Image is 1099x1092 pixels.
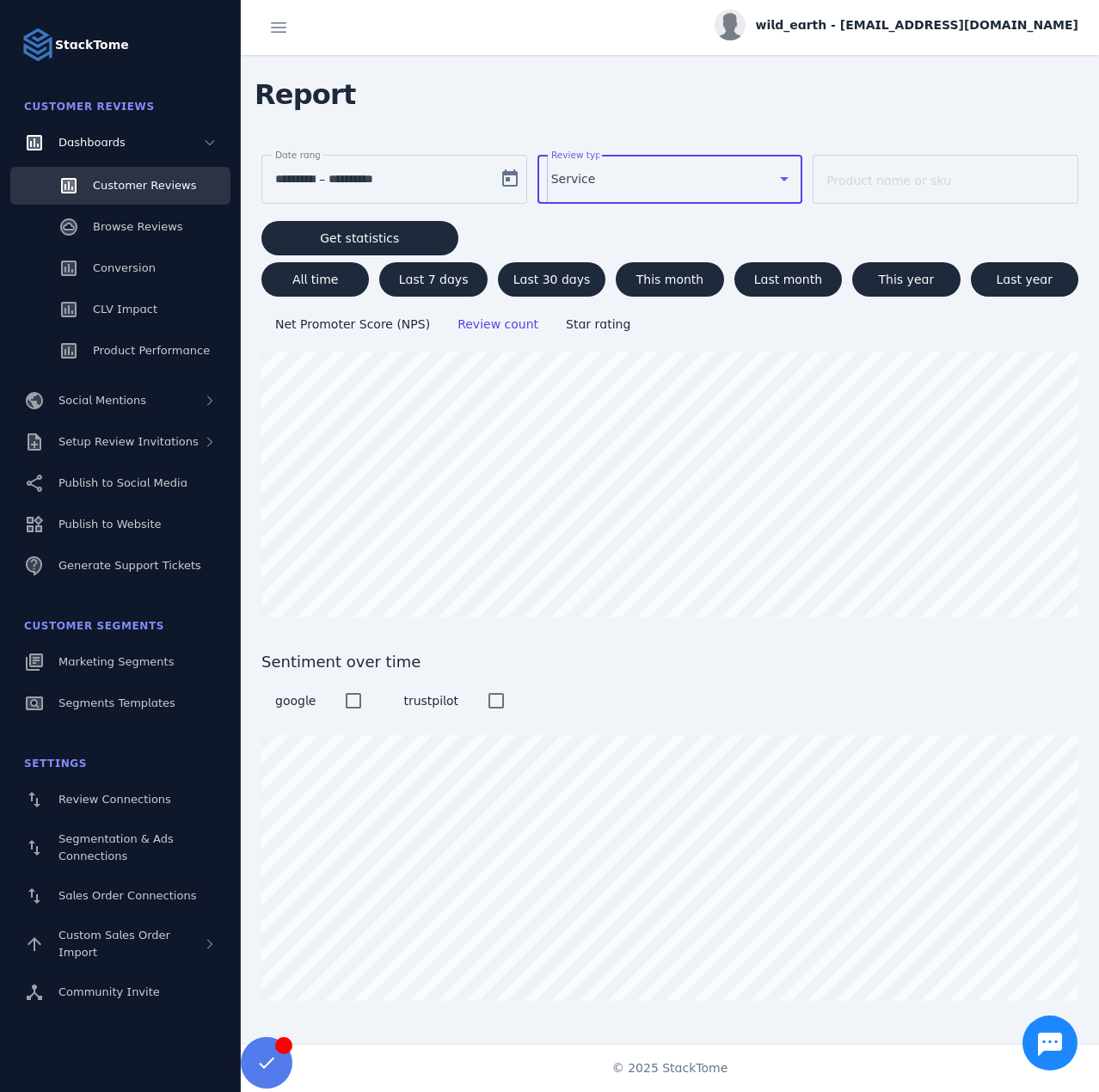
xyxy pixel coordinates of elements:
[612,1059,728,1077] span: © 2025 StackTome
[754,273,822,285] span: Last month
[551,169,596,189] span: Service
[379,262,487,297] button: Last 7 days
[24,620,164,632] span: Customer Segments
[58,559,201,572] span: Generate Support Tickets
[10,249,230,287] a: Conversion
[93,344,210,357] span: Product Performance
[10,208,230,246] a: Browse Reviews
[21,28,55,62] img: Logo image
[58,696,175,709] span: Segments Templates
[756,16,1078,34] span: wild_earth - [EMAIL_ADDRESS][DOMAIN_NAME]
[715,9,1078,40] button: wild_earth - [EMAIL_ADDRESS][DOMAIN_NAME]
[261,221,458,255] button: Get statistics
[319,169,325,189] span: –
[58,435,199,448] span: Setup Review Invitations
[498,262,605,297] button: Last 30 days
[58,518,161,531] span: Publish to Website
[93,179,196,192] span: Customer Reviews
[275,150,326,160] mat-label: Date range
[616,262,723,297] button: This month
[457,317,538,331] span: Review count
[10,547,230,585] a: Generate Support Tickets
[399,273,469,285] span: Last 7 days
[493,162,527,196] button: Open calendar
[879,273,935,285] span: This year
[852,262,960,297] button: This year
[93,303,157,316] span: CLV Impact
[275,694,316,708] span: google
[93,220,183,233] span: Browse Reviews
[715,9,746,40] img: profile.jpg
[55,36,129,54] strong: StackTome
[24,101,155,113] span: Customer Reviews
[24,758,87,770] span: Settings
[58,655,174,668] span: Marketing Segments
[10,781,230,819] a: Review Connections
[58,793,171,806] span: Review Connections
[10,822,230,874] a: Segmentation & Ads Connections
[403,694,458,708] span: trustpilot
[826,174,951,187] mat-label: Product name or sku
[10,464,230,502] a: Publish to Social Media
[10,973,230,1011] a: Community Invite
[10,684,230,722] a: Segments Templates
[10,167,230,205] a: Customer Reviews
[10,506,230,543] a: Publish to Website
[58,476,187,489] span: Publish to Social Media
[58,889,196,902] span: Sales Order Connections
[10,643,230,681] a: Marketing Segments
[58,394,146,407] span: Social Mentions
[58,929,170,959] span: Custom Sales Order Import
[275,317,430,331] span: Net Promoter Score (NPS)
[320,232,399,244] span: Get statistics
[10,291,230,328] a: CLV Impact
[241,67,370,122] span: Report
[997,273,1053,285] span: Last year
[261,650,1078,673] span: Sentiment over time
[58,832,174,862] span: Segmentation & Ads Connections
[292,273,338,285] span: All time
[566,317,630,331] span: Star rating
[636,273,704,285] span: This month
[10,877,230,915] a: Sales Order Connections
[261,262,369,297] button: All time
[971,262,1078,297] button: Last year
[93,261,156,274] span: Conversion
[551,150,606,160] mat-label: Review type
[10,332,230,370] a: Product Performance
[58,136,126,149] span: Dashboards
[513,273,591,285] span: Last 30 days
[58,985,160,998] span: Community Invite
[734,262,842,297] button: Last month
